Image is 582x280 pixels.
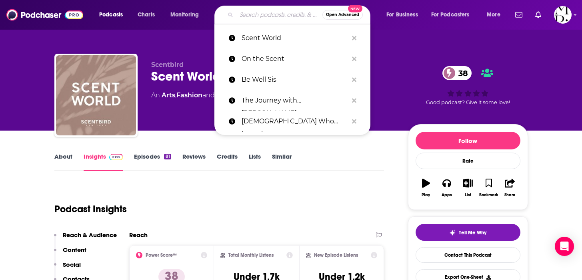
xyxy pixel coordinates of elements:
span: and [202,91,215,99]
button: Social [54,261,81,276]
a: Lists [249,153,261,171]
div: An podcast [151,91,264,100]
span: For Podcasters [431,9,470,20]
span: Monitoring [170,9,199,20]
p: Social [63,261,81,268]
button: Share [499,173,520,202]
button: Show profile menu [554,6,572,24]
span: Tell Me Why [459,230,486,236]
div: Play [422,193,430,197]
img: User Profile [554,6,572,24]
a: Show notifications dropdown [512,8,526,22]
div: List [465,193,471,197]
h2: New Episode Listens [314,252,358,258]
span: Open Advanced [326,13,359,17]
p: The Journey with Morgan DeBaun [242,90,348,111]
div: 81 [164,154,171,159]
button: Reach & Audience [54,231,117,246]
a: Contact This Podcast [416,247,520,263]
input: Search podcasts, credits, & more... [236,8,322,21]
a: Credits [217,153,238,171]
div: 38Good podcast? Give it some love! [408,61,528,111]
button: Content [54,246,86,261]
h2: Reach [129,231,148,239]
button: Follow [416,132,520,149]
a: Show notifications dropdown [532,8,544,22]
p: Ladies Who Launch [242,111,348,132]
p: Reach & Audience [63,231,117,239]
h2: Power Score™ [146,252,177,258]
button: tell me why sparkleTell Me Why [416,224,520,241]
button: open menu [426,8,481,21]
button: Play [416,173,436,202]
a: [DEMOGRAPHIC_DATA] Who Launch [214,111,370,132]
img: Podchaser - Follow, Share and Rate Podcasts [6,7,83,22]
span: New [348,5,362,12]
h1: Podcast Insights [54,203,127,215]
span: Good podcast? Give it some love! [426,99,510,105]
div: Search podcasts, credits, & more... [222,6,378,24]
button: open menu [481,8,510,21]
a: Similar [272,153,292,171]
span: Scentbird [151,61,184,68]
span: More [487,9,500,20]
div: Bookmark [479,193,498,197]
p: Content [63,246,86,254]
a: Fashion [176,91,202,99]
span: Podcasts [99,9,123,20]
button: Bookmark [478,173,499,202]
div: Rate [416,153,520,169]
button: Open AdvancedNew [322,10,363,20]
a: 38 [442,66,472,80]
img: tell me why sparkle [449,230,456,236]
a: Arts [162,91,175,99]
a: Be Well Sis [214,69,370,90]
button: open menu [381,8,428,21]
div: Share [504,193,515,197]
span: Charts [138,9,155,20]
a: Charts [132,8,160,21]
img: Podchaser Pro [109,154,123,160]
h2: Total Monthly Listens [228,252,274,258]
a: The Journey with [PERSON_NAME] [214,90,370,111]
a: On the Scent [214,48,370,69]
p: Be Well Sis [242,69,348,90]
button: open menu [94,8,133,21]
div: Apps [442,193,452,197]
a: InsightsPodchaser Pro [84,153,123,171]
a: Episodes81 [134,153,171,171]
a: Scent World [214,28,370,48]
p: Scent World [242,28,348,48]
div: Open Intercom Messenger [555,237,574,256]
img: Scent World [56,55,136,135]
a: Reviews [182,153,206,171]
button: List [457,173,478,202]
span: Logged in as melissa26784 [554,6,572,24]
span: , [175,91,176,99]
span: 38 [450,66,472,80]
p: On the Scent [242,48,348,69]
span: For Business [386,9,418,20]
button: Apps [436,173,457,202]
button: open menu [165,8,209,21]
a: About [54,153,72,171]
